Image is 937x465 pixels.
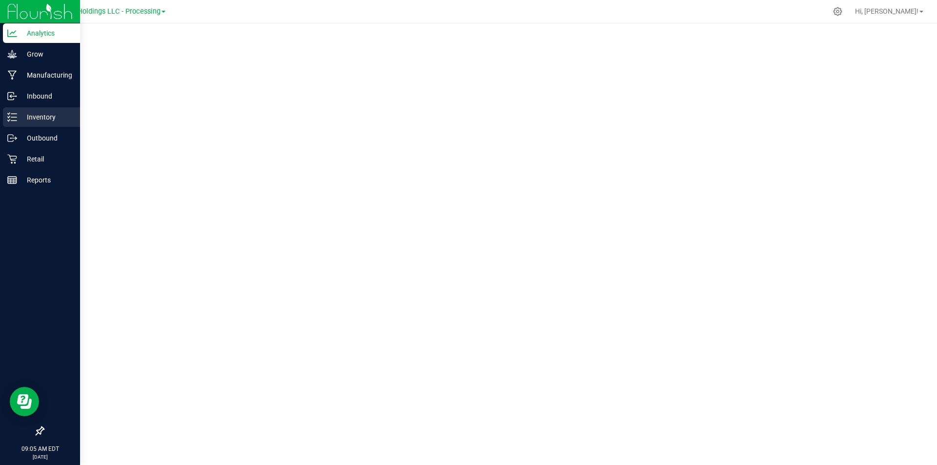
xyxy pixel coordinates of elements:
[17,174,76,186] p: Reports
[7,175,17,185] inline-svg: Reports
[7,28,17,38] inline-svg: Analytics
[832,7,844,16] div: Manage settings
[855,7,918,15] span: Hi, [PERSON_NAME]!
[7,133,17,143] inline-svg: Outbound
[17,132,76,144] p: Outbound
[4,453,76,461] p: [DATE]
[7,112,17,122] inline-svg: Inventory
[17,48,76,60] p: Grow
[17,153,76,165] p: Retail
[17,90,76,102] p: Inbound
[17,27,76,39] p: Analytics
[7,70,17,80] inline-svg: Manufacturing
[7,154,17,164] inline-svg: Retail
[7,49,17,59] inline-svg: Grow
[4,445,76,453] p: 09:05 AM EDT
[17,69,76,81] p: Manufacturing
[7,91,17,101] inline-svg: Inbound
[34,7,161,16] span: Riviera Creek Holdings LLC - Processing
[10,387,39,416] iframe: Resource center
[17,111,76,123] p: Inventory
